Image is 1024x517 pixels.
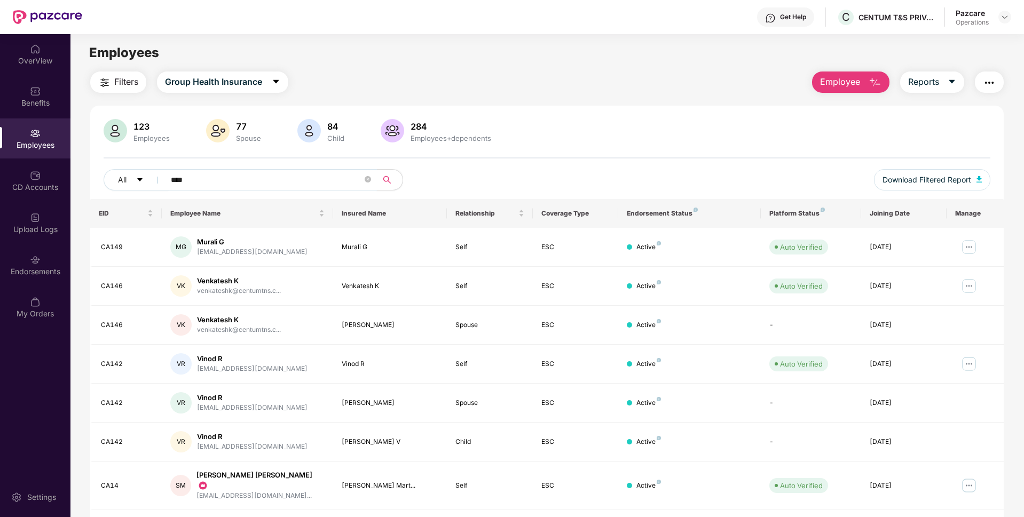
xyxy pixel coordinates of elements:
img: svg+xml;base64,PHN2ZyB4bWxucz0iaHR0cDovL3d3dy53My5vcmcvMjAwMC9zdmciIHdpZHRoPSI4IiBoZWlnaHQ9IjgiIH... [657,358,661,362]
div: CA142 [101,437,153,447]
div: 284 [408,121,493,132]
div: Self [455,481,524,491]
img: svg+xml;base64,PHN2ZyBpZD0iVXBsb2FkX0xvZ3MiIGRhdGEtbmFtZT0iVXBsb2FkIExvZ3MiIHhtbG5zPSJodHRwOi8vd3... [30,212,41,223]
span: C [842,11,850,23]
img: svg+xml;base64,PHN2ZyBpZD0iSGVscC0zMngzMiIgeG1sbnM9Imh0dHA6Ly93d3cudzMub3JnLzIwMDAvc3ZnIiB3aWR0aD... [765,13,776,23]
th: Coverage Type [533,199,618,228]
img: svg+xml;base64,PHN2ZyB4bWxucz0iaHR0cDovL3d3dy53My5vcmcvMjAwMC9zdmciIHhtbG5zOnhsaW5rPSJodHRwOi8vd3... [976,176,982,182]
img: svg+xml;base64,PHN2ZyB4bWxucz0iaHR0cDovL3d3dy53My5vcmcvMjAwMC9zdmciIHhtbG5zOnhsaW5rPSJodHRwOi8vd3... [297,119,321,142]
div: ESC [541,320,610,330]
div: Employees+dependents [408,134,493,142]
span: search [376,176,397,184]
div: CA142 [101,398,153,408]
span: close-circle [365,175,371,185]
div: Venkatesh K [197,276,281,286]
div: Auto Verified [780,359,823,369]
div: SM [170,475,192,496]
img: svg+xml;base64,PHN2ZyB4bWxucz0iaHR0cDovL3d3dy53My5vcmcvMjAwMC9zdmciIHdpZHRoPSI4IiBoZWlnaHQ9IjgiIH... [657,397,661,401]
span: Employees [89,45,159,60]
div: Auto Verified [780,480,823,491]
button: Download Filtered Report [874,169,990,190]
div: [EMAIL_ADDRESS][DOMAIN_NAME] [197,247,308,257]
th: Insured Name [333,199,447,228]
div: [EMAIL_ADDRESS][DOMAIN_NAME] [197,403,308,413]
div: [DATE] [870,398,938,408]
div: Venkatesh K [197,315,281,325]
td: - [761,384,861,423]
div: [EMAIL_ADDRESS][DOMAIN_NAME]... [196,491,324,501]
span: Reports [908,75,939,89]
div: [PERSON_NAME] [342,320,439,330]
div: CA142 [101,359,153,369]
div: Murali G [197,237,308,247]
div: Employees [131,134,172,142]
div: [PERSON_NAME] V [342,437,439,447]
div: venkateshk@centumtns.c... [197,286,281,296]
img: svg+xml;base64,PHN2ZyBpZD0iQmVuZWZpdHMiIHhtbG5zPSJodHRwOi8vd3d3LnczLm9yZy8yMDAwL3N2ZyIgd2lkdGg9Ij... [30,86,41,97]
td: - [761,423,861,462]
div: Auto Verified [780,242,823,252]
div: [DATE] [870,437,938,447]
th: Manage [947,199,1004,228]
span: EID [99,209,145,218]
img: svg+xml;base64,PHN2ZyB4bWxucz0iaHR0cDovL3d3dy53My5vcmcvMjAwMC9zdmciIHdpZHRoPSIyNCIgaGVpZ2h0PSIyNC... [98,76,111,89]
div: Vinod R [342,359,439,369]
img: svg+xml;base64,PHN2ZyB4bWxucz0iaHR0cDovL3d3dy53My5vcmcvMjAwMC9zdmciIHhtbG5zOnhsaW5rPSJodHRwOi8vd3... [381,119,404,142]
img: svg+xml;base64,PHN2ZyBpZD0iQ0RfQWNjb3VudHMiIGRhdGEtbmFtZT0iQ0QgQWNjb3VudHMiIHhtbG5zPSJodHRwOi8vd3... [30,170,41,181]
th: EID [90,199,162,228]
th: Relationship [447,199,532,228]
div: VK [170,275,192,297]
img: svg+xml;base64,PHN2ZyB4bWxucz0iaHR0cDovL3d3dy53My5vcmcvMjAwMC9zdmciIHhtbG5zOnhsaW5rPSJodHRwOi8vd3... [104,119,127,142]
img: svg+xml;base64,PHN2ZyB4bWxucz0iaHR0cDovL3d3dy53My5vcmcvMjAwMC9zdmciIHdpZHRoPSI4IiBoZWlnaHQ9IjgiIH... [657,319,661,323]
div: CA14 [101,481,153,491]
div: Spouse [455,398,524,408]
button: Filters [90,71,146,93]
div: [PERSON_NAME] Mart... [342,481,439,491]
div: [PERSON_NAME] [342,398,439,408]
button: search [376,169,403,190]
div: [DATE] [870,359,938,369]
div: Active [636,481,661,491]
button: Group Health Insurancecaret-down [157,71,288,93]
div: VR [170,431,192,452]
div: Active [636,437,661,447]
div: venkateshk@centumtns.c... [197,325,281,335]
span: Filters [114,75,138,89]
div: Child [455,437,524,447]
div: CA146 [101,281,153,291]
div: 84 [325,121,346,132]
div: ESC [541,398,610,408]
th: Employee Name [162,199,333,228]
div: Vinod R [197,393,308,403]
div: Endorsement Status [627,209,752,218]
div: Active [636,281,661,291]
div: Pazcare [956,8,989,18]
div: Venkatesh K [342,281,439,291]
img: svg+xml;base64,PHN2ZyB4bWxucz0iaHR0cDovL3d3dy53My5vcmcvMjAwMC9zdmciIHdpZHRoPSI4IiBoZWlnaHQ9IjgiIH... [657,241,661,245]
div: MG [170,236,192,258]
div: Operations [956,18,989,27]
button: Allcaret-down [104,169,169,190]
img: svg+xml;base64,PHN2ZyBpZD0iRW1wbG95ZWVzIiB4bWxucz0iaHR0cDovL3d3dy53My5vcmcvMjAwMC9zdmciIHdpZHRoPS... [30,128,41,139]
div: Self [455,359,524,369]
img: manageButton [960,477,978,494]
img: svg+xml;base64,PHN2ZyB4bWxucz0iaHR0cDovL3d3dy53My5vcmcvMjAwMC9zdmciIHhtbG5zOnhsaW5rPSJodHRwOi8vd3... [206,119,230,142]
img: svg+xml;base64,PHN2ZyBpZD0iRW5kb3JzZW1lbnRzIiB4bWxucz0iaHR0cDovL3d3dy53My5vcmcvMjAwMC9zdmciIHdpZH... [30,254,41,265]
span: caret-down [948,77,956,87]
td: - [761,306,861,345]
img: svg+xml;base64,PHN2ZyB4bWxucz0iaHR0cDovL3d3dy53My5vcmcvMjAwMC9zdmciIHdpZHRoPSI4IiBoZWlnaHQ9IjgiIH... [657,436,661,440]
div: [EMAIL_ADDRESS][DOMAIN_NAME] [197,364,308,374]
div: Spouse [455,320,524,330]
div: Get Help [780,13,806,21]
img: svg+xml;base64,PHN2ZyBpZD0iSG9tZSIgeG1sbnM9Imh0dHA6Ly93d3cudzMub3JnLzIwMDAvc3ZnIiB3aWR0aD0iMjAiIG... [30,44,41,54]
div: ESC [541,359,610,369]
div: ESC [541,242,610,252]
div: Murali G [342,242,439,252]
div: CA146 [101,320,153,330]
img: New Pazcare Logo [13,10,82,24]
button: Reportscaret-down [900,71,964,93]
span: Employee Name [170,209,317,218]
div: CENTUM T&S PRIVATE LIMITED [858,12,933,22]
img: svg+xml;base64,PHN2ZyB4bWxucz0iaHR0cDovL3d3dy53My5vcmcvMjAwMC9zdmciIHdpZHRoPSIyNCIgaGVpZ2h0PSIyNC... [983,76,996,89]
img: svg+xml;base64,PHN2ZyBpZD0iRHJvcGRvd24tMzJ4MzIiIHhtbG5zPSJodHRwOi8vd3d3LnczLm9yZy8yMDAwL3N2ZyIgd2... [1001,13,1009,21]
